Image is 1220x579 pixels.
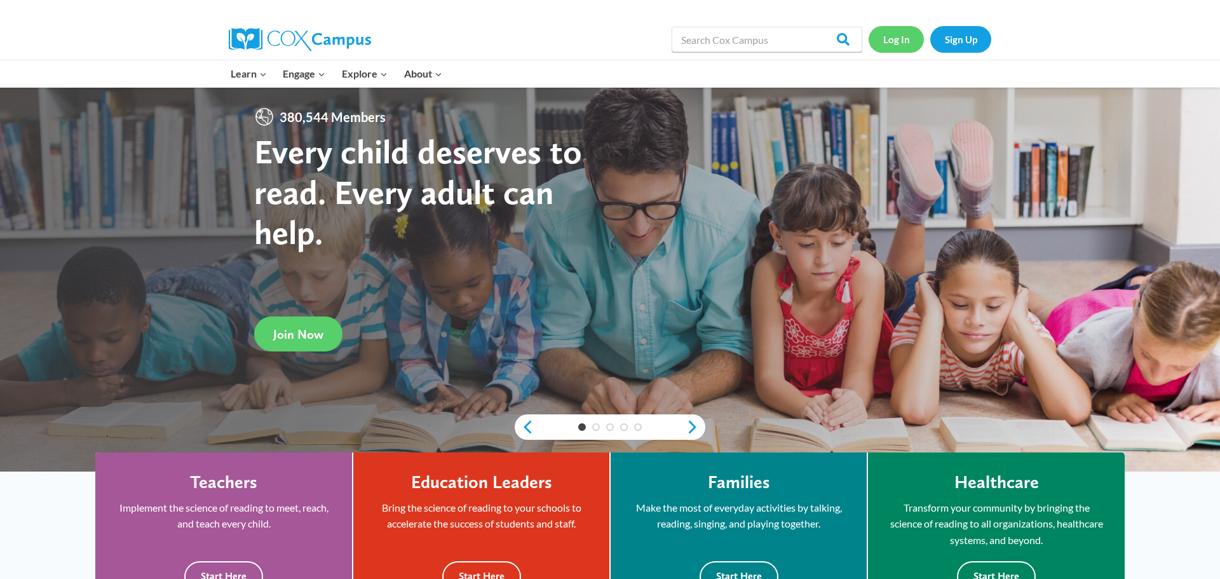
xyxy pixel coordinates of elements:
[222,60,450,87] nav: Primary Navigation
[229,28,371,51] img: Cox Campus
[954,472,1039,493] h4: Healthcare
[254,317,342,351] a: Join Now
[515,419,534,435] a: previous
[274,107,391,127] span: 380,544 Members
[515,414,705,440] div: content slider buttons
[708,472,770,493] h4: Families
[672,27,862,52] input: Search Cox Campus
[630,500,848,532] p: Make the most of everyday activities by talking, reading, singing, and playing together.
[334,60,396,87] button: Child menu of Explore
[930,26,991,52] a: Sign Up
[396,60,451,87] button: Child menu of About
[887,500,1106,548] p: Transform your community by bringing the science of reading to all organizations, healthcare syst...
[190,472,257,493] h4: Teachers
[620,423,628,431] a: 4
[114,500,333,532] p: Implement the science of reading to meet, reach, and teach every child.
[222,60,275,87] button: Child menu of Learn
[869,26,991,52] nav: Secondary Navigation
[578,423,586,431] a: 1
[686,419,705,435] a: next
[372,500,590,532] p: Bring the science of reading to your schools to accelerate the success of students and staff.
[606,423,614,431] a: 3
[273,327,323,342] span: Join Now
[275,60,334,87] button: Child menu of Engage
[411,472,552,493] h4: Education Leaders
[592,423,600,431] a: 2
[869,26,924,52] a: Log In
[254,131,582,252] strong: Every child deserves to read. Every adult can help.
[634,423,642,431] a: 5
